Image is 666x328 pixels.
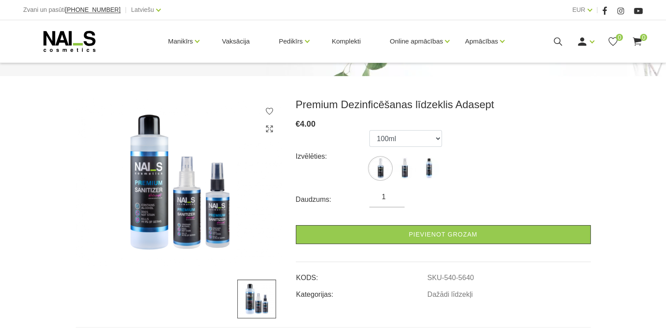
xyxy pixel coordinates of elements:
[427,274,474,282] a: SKU-540-5640
[296,193,370,207] div: Daudzums:
[296,225,591,244] a: Pievienot grozam
[296,120,300,128] span: €
[300,120,316,128] span: 4.00
[427,291,473,299] a: Dažādi līdzekļi
[607,36,618,47] a: 0
[640,34,647,41] span: 0
[296,98,591,111] h3: Premium Dezinficēšanas līdzeklis Adasept
[237,280,276,318] img: ...
[596,4,598,15] span: |
[279,24,302,59] a: Pedikīrs
[616,34,623,41] span: 0
[215,20,257,62] a: Vaksācija
[465,24,498,59] a: Apmācības
[418,157,440,179] img: ...
[632,36,643,47] a: 0
[369,157,391,179] img: ...
[125,4,127,15] span: |
[325,20,368,62] a: Komplekti
[296,149,370,164] div: Izvēlēties:
[131,4,154,15] a: Latviešu
[65,6,121,13] span: [PHONE_NUMBER]
[168,24,193,59] a: Manikīrs
[65,7,121,13] a: [PHONE_NUMBER]
[23,4,121,15] div: Zvani un pasūti
[390,24,443,59] a: Online apmācības
[296,283,427,300] td: Kategorijas:
[76,98,283,266] img: ...
[572,4,585,15] a: EUR
[296,266,427,283] td: KODS:
[394,157,416,179] img: ...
